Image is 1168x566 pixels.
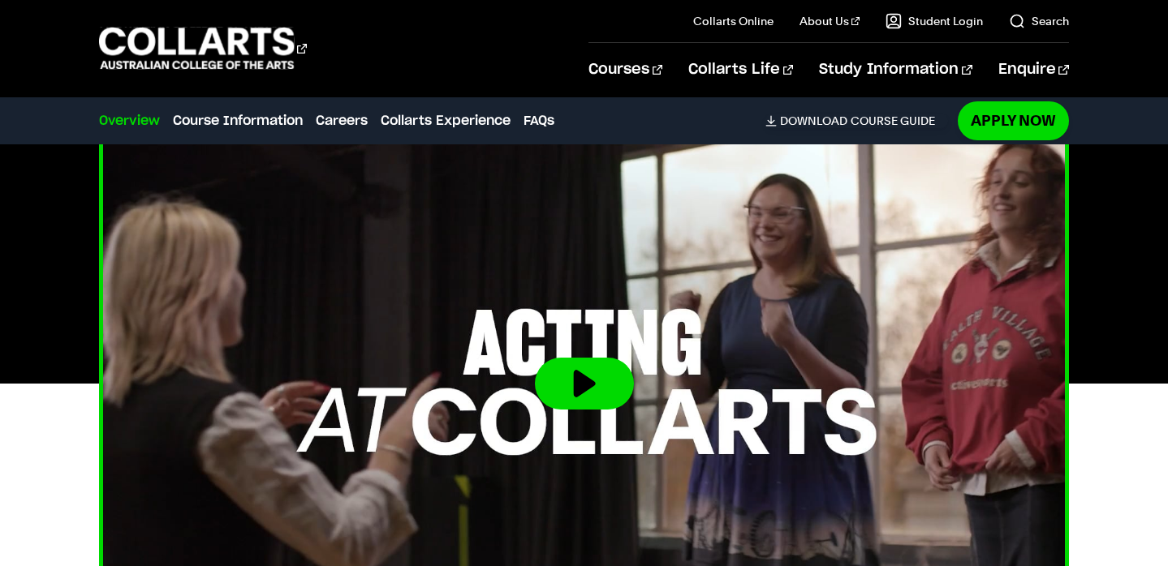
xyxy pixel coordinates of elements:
[588,43,662,96] a: Courses
[765,114,948,128] a: DownloadCourse Guide
[819,43,972,96] a: Study Information
[99,25,307,71] div: Go to homepage
[693,13,774,29] a: Collarts Online
[316,111,368,131] a: Careers
[381,111,511,131] a: Collarts Experience
[886,13,983,29] a: Student Login
[799,13,860,29] a: About Us
[958,101,1069,139] a: Apply Now
[998,43,1069,96] a: Enquire
[1009,13,1069,29] a: Search
[780,114,847,128] span: Download
[99,111,160,131] a: Overview
[524,111,554,131] a: FAQs
[688,43,793,96] a: Collarts Life
[173,111,303,131] a: Course Information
